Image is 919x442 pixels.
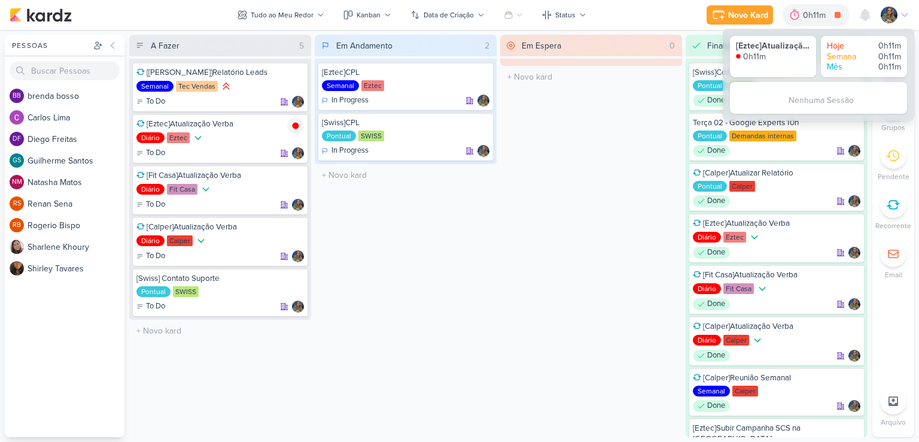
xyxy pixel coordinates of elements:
[361,80,384,91] div: Eztec
[195,235,207,247] div: Prioridade Baixa
[881,417,906,428] p: Arquivo
[848,400,860,412] img: Isabella Gutierres
[10,175,24,189] div: Natasha Matos
[136,132,165,143] div: Diário
[707,5,773,25] button: Novo Kard
[28,198,124,210] div: R e n a n S e n a
[665,40,680,52] div: 0
[13,158,21,164] p: GS
[707,350,725,362] p: Done
[146,301,165,313] p: To Do
[10,261,24,276] img: Shirley Tavares
[736,54,741,59] img: tracking
[803,9,829,22] div: 0h11m
[292,96,304,108] img: Isabella Gutierres
[477,145,489,157] img: Isabella Gutierres
[748,231,760,243] div: Prioridade Baixa
[28,219,124,232] div: R o g e r i o B i s p o
[292,199,304,211] div: Responsável: Isabella Gutierres
[693,195,730,207] div: Done
[522,40,561,52] div: Em Espera
[707,195,725,207] p: Done
[322,95,369,107] div: In Progress
[881,122,905,133] p: Grupos
[477,145,489,157] div: Responsável: Isabella Gutierres
[693,350,730,362] div: Done
[136,199,165,211] div: To Do
[28,241,124,253] div: S h a r l e n e K h o u r y
[848,400,860,412] div: Responsável: Isabella Gutierres
[13,201,21,207] p: RS
[848,195,860,207] div: Responsável: Isabella Gutierres
[322,145,369,157] div: In Progress
[503,68,680,86] input: + Novo kard
[136,273,304,284] div: [Swiss] Contato Suporte
[294,40,309,52] div: 5
[732,386,758,396] div: Calper
[693,270,860,280] div: [Fit Casa]Atualização Verba
[848,247,860,259] img: Isabella Gutierres
[848,145,860,157] img: Isabella Gutierres
[693,168,860,178] div: [Calper]Atualizar Relatório
[10,40,91,51] div: Pessoas
[192,132,204,144] div: Prioridade Baixa
[865,41,901,52] div: 0h11m
[865,62,901,72] div: 0h11m
[693,386,730,396] div: Semanal
[693,95,730,107] div: Done
[743,52,766,62] div: 0h11m
[848,247,860,259] div: Responsável: Isabella Gutierres
[707,95,725,107] p: Done
[707,298,725,310] p: Done
[10,8,72,22] img: kardz.app
[292,96,304,108] div: Responsável: Isabella Gutierres
[693,400,730,412] div: Done
[693,373,860,383] div: [Calper]Reunião Semanal
[728,9,768,22] div: Novo Kard
[693,247,730,259] div: Done
[756,283,768,295] div: Prioridade Baixa
[292,147,304,159] div: Responsável: Isabella Gutierres
[875,220,911,231] p: Recorrente
[693,335,721,346] div: Diário
[693,67,860,78] div: [Swiss]Conferência Leads
[136,81,174,92] div: Semanal
[848,350,860,362] div: Responsável: Isabella Gutierres
[723,232,746,243] div: Eztec
[28,262,124,275] div: S h i r l e y T a v a r e s
[28,176,124,189] div: N a t a s h a M a t o s
[358,131,384,141] div: SWISS
[10,89,24,103] div: brenda bosso
[693,131,727,141] div: Pontual
[848,298,860,310] div: Responsável: Isabella Gutierres
[322,131,356,141] div: Pontual
[292,250,304,262] div: Responsável: Isabella Gutierres
[331,145,369,157] p: In Progress
[10,196,24,211] div: Renan Sena
[336,40,392,52] div: Em Andamento
[13,222,21,229] p: RB
[693,117,860,128] div: Terça 02 - Google Experts 10h
[865,52,901,62] div: 0h11m
[28,155,124,167] div: G u i l h e r m e S a n t o s
[287,117,304,134] img: tracking
[292,301,304,313] div: Responsável: Isabella Gutierres
[693,232,721,243] div: Diário
[167,235,193,246] div: Calper
[176,81,218,92] div: Tec Vendas
[693,283,721,294] div: Diário
[167,132,190,143] div: Eztec
[136,119,304,129] div: [Eztec]Atualização Verba
[477,95,489,107] img: Isabella Gutierres
[693,145,730,157] div: Done
[881,7,897,23] img: Isabella Gutierres
[693,80,727,91] div: Pontual
[477,95,489,107] div: Responsável: Isabella Gutierres
[200,183,212,195] div: Prioridade Baixa
[136,147,165,159] div: To Do
[28,111,124,124] div: C a r l o s L i m a
[28,90,124,102] div: b r e n d a b o s s o
[693,321,860,332] div: [Calper]Atualização Verba
[707,145,725,157] p: Done
[136,250,165,262] div: To Do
